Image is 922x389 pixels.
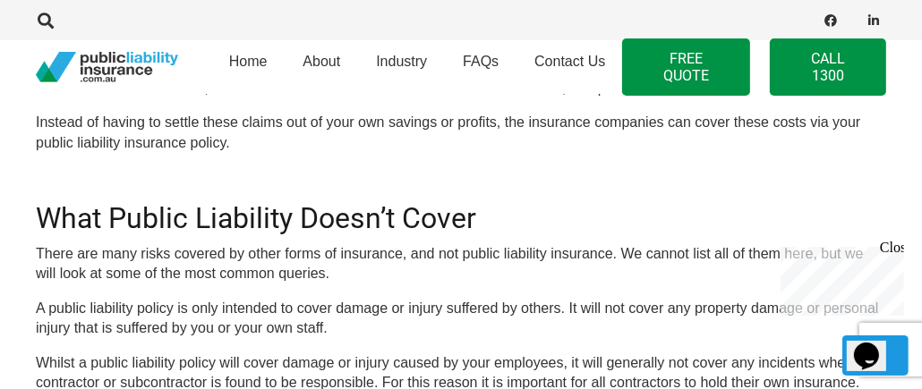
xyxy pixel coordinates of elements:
[229,54,268,69] span: Home
[303,54,340,69] span: About
[847,317,904,371] iframe: chat widget
[445,35,516,99] a: FAQs
[842,335,909,376] a: Back to top
[818,8,843,33] a: Facebook
[516,35,623,99] a: Contact Us
[36,299,886,339] p: A public liability policy is only intended to cover damage or injury suffered by others. It will ...
[36,52,178,83] a: pli_logotransparent
[7,7,124,130] div: Chat live with an agent now!Close
[358,35,445,99] a: Industry
[773,240,904,316] iframe: chat widget
[36,180,886,235] h2: What Public Liability Doesn’t Cover
[622,38,750,96] a: FREE QUOTE
[376,54,427,69] span: Industry
[36,113,886,153] p: Instead of having to settle these claims out of your own savings or profits, the insurance compan...
[28,4,64,37] a: Search
[36,244,886,284] p: There are many risks covered by other forms of insurance, and not public liability insurance. We ...
[861,8,886,33] a: LinkedIn
[534,54,605,69] span: Contact Us
[463,54,499,69] span: FAQs
[211,35,286,99] a: Home
[285,35,358,99] a: About
[770,38,886,96] a: Call 1300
